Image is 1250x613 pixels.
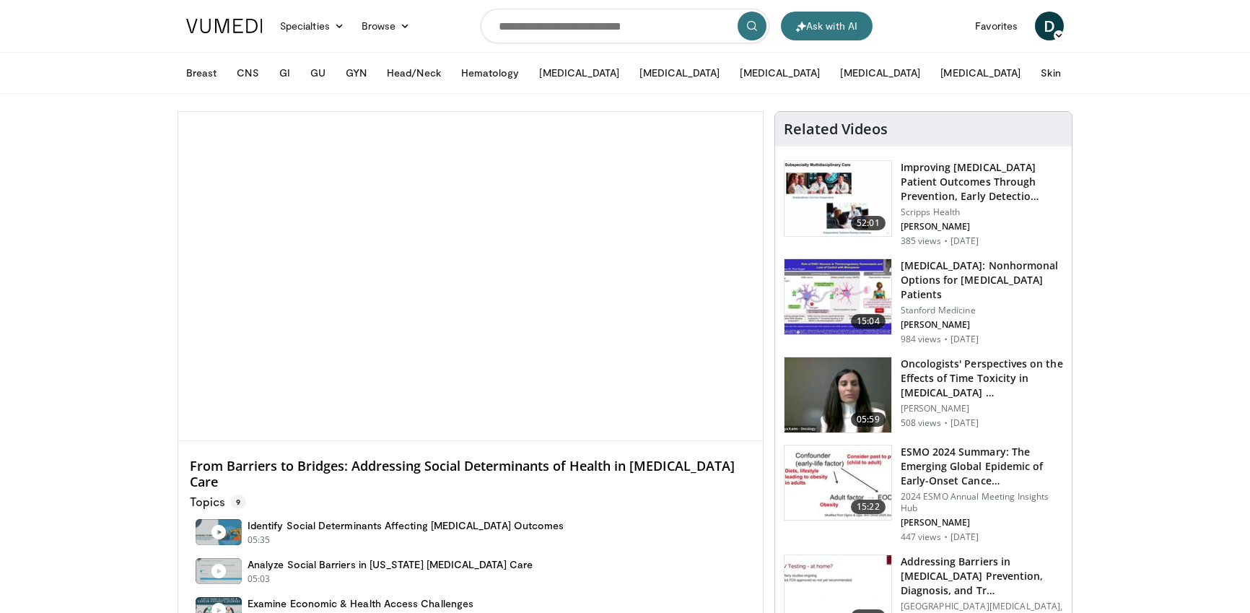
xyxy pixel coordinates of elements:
[271,12,353,40] a: Specialties
[190,458,751,490] h4: From Barriers to Bridges: Addressing Social Determinants of Health in [MEDICAL_DATA] Care
[190,495,246,509] p: Topics
[966,12,1026,40] a: Favorites
[901,334,941,345] p: 984 views
[337,58,375,87] button: GYN
[248,573,271,586] p: 05:03
[228,58,267,87] button: CNS
[784,160,1063,247] a: 52:01 Improving [MEDICAL_DATA] Patient Outcomes Through Prevention, Early Detectio… Scripps Healt...
[950,531,979,543] p: [DATE]
[781,12,873,40] button: Ask with AI
[784,121,888,138] h4: Related Videos
[378,58,450,87] button: Head/Neck
[731,58,829,87] button: [MEDICAL_DATA]
[901,357,1063,400] h3: Oncologists' Perspectives on the Effects of Time Toxicity in [MEDICAL_DATA] …
[901,160,1063,204] h3: Improving [MEDICAL_DATA] Patient Outcomes Through Prevention, Early Detectio…
[353,12,419,40] a: Browse
[631,58,728,87] button: [MEDICAL_DATA]
[851,500,886,514] span: 15:22
[178,112,763,441] video-js: Video Player
[248,597,473,610] h4: Examine Economic & Health Access Challenges
[901,531,941,543] p: 447 views
[248,519,564,532] h4: Identify Social Determinants Affecting [MEDICAL_DATA] Outcomes
[271,58,299,87] button: GI
[481,9,769,43] input: Search topics, interventions
[248,534,271,547] p: 05:35
[784,259,891,334] img: 17c7b23e-a2ae-4ec4-982d-90d85294c799.150x105_q85_crop-smart_upscale.jpg
[186,19,263,33] img: VuMedi Logo
[784,161,891,236] img: 4f85dfa1-0822-4f07-8de4-df5036dadd8b.150x105_q85_crop-smart_upscale.jpg
[784,445,1063,543] a: 15:22 ESMO 2024 Summary: The Emerging Global Epidemic of Early-Onset Cance… 2024 ESMO Annual Meet...
[901,555,1063,598] h3: Addressing Barriers in [MEDICAL_DATA] Prevention, Diagnosis, and Tr…
[784,445,891,521] img: d028be29-3896-4fb0-9ce1-828040228c3b.150x105_q85_crop-smart_upscale.jpg
[950,235,979,247] p: [DATE]
[178,58,225,87] button: Breast
[950,334,979,345] p: [DATE]
[901,319,1063,331] p: [PERSON_NAME]
[901,235,941,247] p: 385 views
[950,417,979,429] p: [DATE]
[901,258,1063,302] h3: [MEDICAL_DATA]: Nonhormonal Options for [MEDICAL_DATA] Patients
[851,216,886,230] span: 52:01
[230,495,246,509] span: 9
[784,357,891,432] img: 763920c6-bffa-4e62-9ba1-0259cbce83da.150x105_q85_crop-smart_upscale.jpg
[944,235,948,247] div: ·
[944,531,948,543] div: ·
[944,417,948,429] div: ·
[831,58,929,87] button: [MEDICAL_DATA]
[851,412,886,427] span: 05:59
[784,258,1063,345] a: 15:04 [MEDICAL_DATA]: Nonhormonal Options for [MEDICAL_DATA] Patients Stanford Medicine [PERSON_N...
[248,558,533,571] h4: Analyze Social Barriers in [US_STATE] [MEDICAL_DATA] Care
[901,517,1063,529] p: [PERSON_NAME]
[530,58,628,87] button: [MEDICAL_DATA]
[302,58,334,87] button: GU
[851,314,886,329] span: 15:04
[901,206,1063,218] p: Scripps Health
[1032,58,1069,87] button: Skin
[453,58,528,87] button: Hematology
[932,58,1029,87] button: [MEDICAL_DATA]
[901,403,1063,414] p: [PERSON_NAME]
[901,491,1063,514] p: 2024 ESMO Annual Meeting Insights Hub
[901,221,1063,232] p: [PERSON_NAME]
[784,357,1063,433] a: 05:59 Oncologists' Perspectives on the Effects of Time Toxicity in [MEDICAL_DATA] … [PERSON_NAME]...
[901,445,1063,488] h3: ESMO 2024 Summary: The Emerging Global Epidemic of Early-Onset Cance…
[944,334,948,345] div: ·
[901,305,1063,316] p: Stanford Medicine
[1035,12,1064,40] a: D
[901,417,941,429] p: 508 views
